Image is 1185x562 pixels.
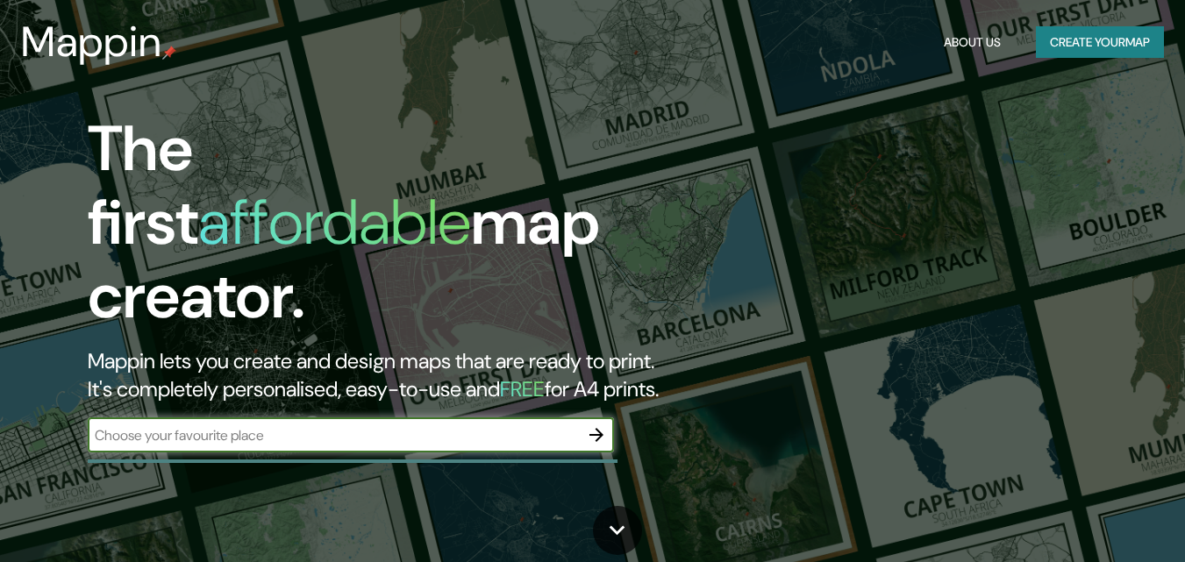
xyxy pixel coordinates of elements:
[88,112,681,347] h1: The first map creator.
[88,425,579,445] input: Choose your favourite place
[162,46,176,60] img: mappin-pin
[88,347,681,403] h2: Mappin lets you create and design maps that are ready to print. It's completely personalised, eas...
[937,26,1008,59] button: About Us
[21,18,162,67] h3: Mappin
[500,375,545,402] h5: FREE
[1036,26,1164,59] button: Create yourmap
[198,181,471,263] h1: affordable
